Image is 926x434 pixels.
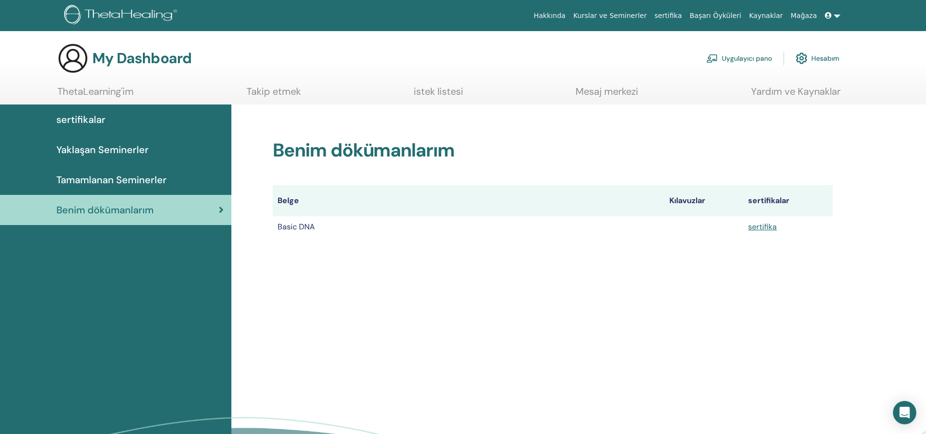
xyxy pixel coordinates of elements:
[664,185,743,216] th: Kılavuzlar
[748,222,777,232] a: sertifika
[56,203,154,217] span: Benim dökümanlarım
[56,142,149,157] span: Yaklaşan Seminerler
[246,86,301,104] a: Takip etmek
[796,48,839,69] a: Hesabım
[92,50,192,67] h3: My Dashboard
[530,7,570,25] a: Hakkında
[414,86,463,104] a: istek listesi
[786,7,821,25] a: Mağaza
[569,7,650,25] a: Kurslar ve Seminerler
[273,139,833,162] h2: Benim dökümanlarım
[56,112,105,127] span: sertifikalar
[650,7,685,25] a: sertifika
[706,48,772,69] a: Uygulayıcı pano
[273,216,664,238] td: Basic DNA
[751,86,840,104] a: Yardım ve Kaynaklar
[64,5,180,27] img: logo.png
[706,54,718,63] img: chalkboard-teacher.svg
[56,173,167,187] span: Tamamlanan Seminerler
[686,7,745,25] a: Başarı Öyküleri
[893,401,916,424] div: Open Intercom Messenger
[796,50,807,67] img: cog.svg
[57,43,88,74] img: generic-user-icon.jpg
[743,185,832,216] th: sertifikalar
[576,86,638,104] a: Mesaj merkezi
[745,7,787,25] a: Kaynaklar
[273,185,664,216] th: Belge
[57,86,134,104] a: ThetaLearning'im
